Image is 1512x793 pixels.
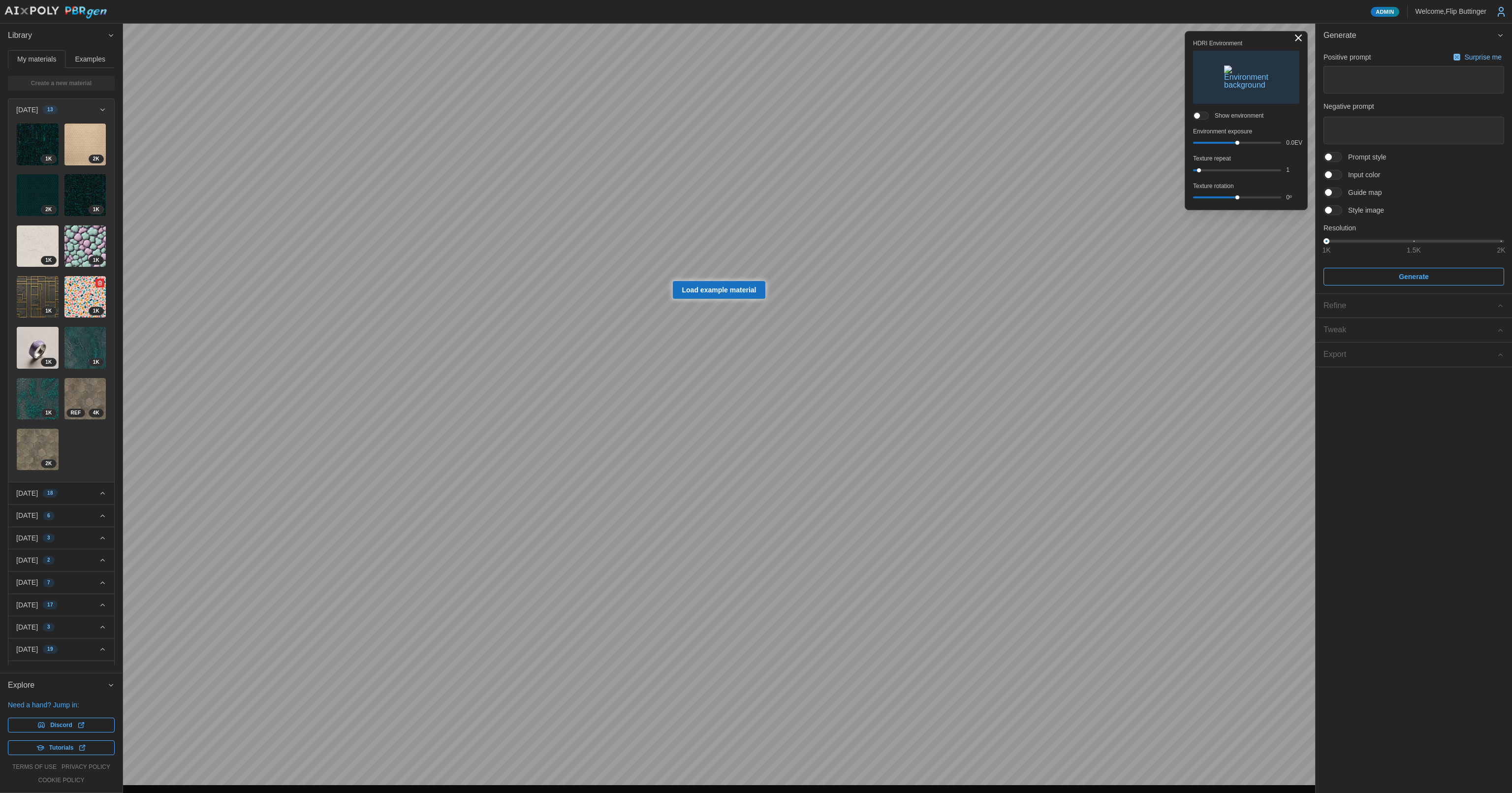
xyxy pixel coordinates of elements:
p: Welcome, Flip Buttinger [1416,6,1486,16]
button: Toggle viewport controls [1291,31,1305,45]
button: Export [1316,343,1512,367]
p: 0 º [1286,193,1299,202]
p: Resolution [1323,223,1504,233]
span: Export [1323,343,1497,367]
span: Tweak [1323,318,1497,342]
span: Guide map [1342,188,1382,197]
button: [DATE]7 [8,571,114,593]
button: [DATE]3 [8,616,114,638]
span: Load example material [682,282,756,298]
p: Surprise me [1465,52,1504,62]
span: Explore [8,673,107,698]
img: VgH2TDGGn2njUIpsEMqe [17,429,59,471]
img: usPgnOwumH4Yjgsm2Zwh [64,225,106,267]
span: 1 K [45,409,52,417]
span: Admin [1376,7,1394,16]
span: 17 [47,601,53,609]
span: 4 K [93,409,99,417]
a: usPgnOwumH4Yjgsm2Zwh1K [64,225,107,268]
span: Generate [1399,268,1429,285]
p: [DATE] [16,555,38,565]
button: Tweak [1316,318,1512,342]
a: terms of use [12,763,57,771]
button: [DATE]18 [8,482,114,504]
img: Laupc6nRqUsJB4xp5dhA [64,124,106,165]
p: HDRI Environment [1193,39,1299,48]
span: Examples [75,56,105,63]
span: Prompt style [1342,152,1386,162]
a: Tutorials [8,740,115,755]
span: 1 K [93,307,99,315]
span: 2 [47,556,50,564]
p: Texture rotation [1193,182,1299,190]
span: 1 K [93,256,99,264]
img: 80Re3GYleAycoBZFEvoS [17,124,59,165]
span: Refine [1323,294,1497,318]
span: 2 K [45,460,52,468]
img: AIxPoly PBRgen [4,6,107,19]
p: Environment exposure [1193,127,1299,136]
button: Generate [1323,268,1504,285]
a: S00jdtjUUokLc2lUIKp01K [16,225,59,268]
button: [DATE]2 [8,549,114,571]
img: 4acRyDaBs9SK5edstY8P [17,276,59,318]
img: xHrr3xAQ1yP4FBD2XQ7Q [64,174,106,216]
button: [DATE]2 [8,661,114,683]
img: Environment background [1224,65,1268,89]
button: Refine [1316,294,1512,318]
img: Nt1gAjyoTlngOyAVHEJN [64,276,106,318]
p: Need a hand? Jump in: [8,700,115,710]
a: Discord [8,718,115,732]
span: 3 [47,623,50,631]
a: uz9pWqNK6mfJauIpjRRR1K [64,326,107,369]
a: cookie policy [38,776,84,785]
span: Style image [1342,205,1384,215]
span: My materials [17,56,56,63]
span: 13 [47,106,53,114]
span: 1 K [45,256,52,264]
button: [DATE]6 [8,505,114,526]
p: [DATE] [16,600,38,610]
p: [DATE] [16,644,38,654]
p: Negative prompt [1323,101,1504,111]
p: [DATE] [16,488,38,498]
a: 4acRyDaBs9SK5edstY8P1K [16,276,59,318]
span: REF [71,409,81,417]
div: [DATE]13 [8,121,114,482]
span: 1 K [45,155,52,163]
img: f1YrHXxZimfxyjoOVTla [17,378,59,420]
span: Create a new material [31,76,92,90]
a: Nt1gAjyoTlngOyAVHEJN1K [64,276,107,318]
a: Load example material [673,281,766,299]
img: XxGwDaq96GgjziTSuJI5 [17,174,59,216]
a: Tq2lT0uRhZh9POtDwsGq4KREF [64,378,107,420]
img: Tq2lT0uRhZh9POtDwsGq [64,378,106,420]
span: Generate [1323,24,1497,48]
span: Library [8,24,107,48]
span: 3 [47,534,50,542]
p: [DATE] [16,577,38,587]
button: Environment background [1193,51,1299,104]
a: 80Re3GYleAycoBZFEvoS1K [16,123,59,166]
p: Positive prompt [1323,52,1371,62]
button: [DATE]17 [8,594,114,616]
p: [DATE] [16,622,38,632]
span: 1 K [93,206,99,214]
p: [DATE] [16,533,38,543]
img: uz9pWqNK6mfJauIpjRRR [64,327,106,369]
span: 19 [47,645,53,653]
span: Discord [50,718,72,732]
span: Tutorials [49,741,74,755]
button: Surprise me [1450,50,1504,64]
span: 6 [47,512,50,520]
a: privacy policy [62,763,110,771]
p: 1 [1286,166,1299,174]
img: P86Bu5bhhrJ4foUZg8Ke [17,327,59,369]
img: S00jdtjUUokLc2lUIKp0 [17,225,59,267]
button: [DATE]3 [8,527,114,549]
a: VgH2TDGGn2njUIpsEMqe2K [16,428,59,471]
div: Generate [1316,48,1512,293]
a: xHrr3xAQ1yP4FBD2XQ7Q1K [64,174,107,217]
span: 2 K [93,155,99,163]
span: 1 K [45,307,52,315]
